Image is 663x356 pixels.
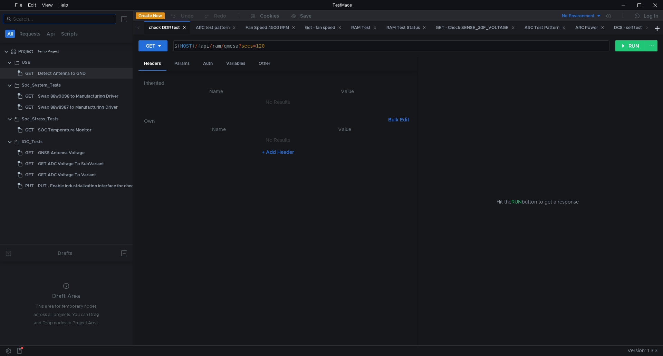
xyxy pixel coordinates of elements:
[38,102,118,112] div: Swap 88w8987 to Manufacturing Driver
[214,12,226,20] div: Redo
[351,24,377,31] div: RAM Test
[38,125,92,135] div: SOC Temperature Monitor
[575,24,604,31] div: ARC Power
[181,12,194,20] div: Undo
[253,57,276,70] div: Other
[259,148,297,156] button: + Add Header
[260,12,279,20] div: Cookies
[22,137,42,147] div: IOC_Tests
[165,11,199,21] button: Undo
[138,57,166,71] div: Headers
[644,12,658,20] div: Log In
[144,79,412,87] h6: Inherited
[385,116,412,124] button: Bulk Edit
[436,24,515,31] div: GET - Check SENSE_30F_VOLTAGE
[149,24,186,31] div: check DDR test
[25,68,34,79] span: GET
[266,99,290,105] nz-embed-empty: No Results
[58,249,72,257] div: Drafts
[283,125,406,133] th: Value
[562,13,595,19] div: No Environment
[199,11,231,21] button: Redo
[511,199,522,205] span: RUN
[22,80,61,90] div: Soc_System_Tests
[150,87,283,96] th: Name
[615,40,646,51] button: RUN
[266,137,290,143] nz-embed-empty: No Results
[283,87,412,96] th: Value
[198,57,218,70] div: Auth
[497,198,579,206] span: Hit the button to get a response
[18,46,33,57] div: Project
[13,15,112,23] input: Search...
[169,57,195,70] div: Params
[25,102,34,112] span: GET
[25,91,34,101] span: GET
[38,170,96,180] div: GET ADC Voltage To Variant
[196,24,236,31] div: ARC test pattern
[386,24,426,31] div: RAM Test Status
[300,13,311,18] div: Save
[614,24,648,31] div: DCS - self test
[5,30,15,38] button: All
[221,57,251,70] div: Variables
[25,148,34,158] span: GET
[146,42,155,50] div: GET
[22,57,30,68] div: USB
[22,114,58,124] div: Soc_Stress_Tests
[38,91,118,101] div: Swap 88w9098 to Manufacturing Driver
[38,148,85,158] div: GNSS Antenna Voltage
[305,24,342,31] div: Get - fan speed
[525,24,566,31] div: ARC Test Pattern
[25,170,34,180] span: GET
[136,12,165,19] button: Create New
[627,346,657,356] span: Version: 1.3.3
[25,159,34,169] span: GET
[138,40,167,51] button: GET
[246,24,295,31] div: Fan Speed 4500 RPM
[554,10,602,21] button: No Environment
[38,181,193,191] div: PUT - Enable industrialization interface for checking protection state (status)
[59,30,80,38] button: Scripts
[144,117,385,125] h6: Own
[38,68,86,79] div: Detect Antenna to GND
[155,125,283,133] th: Name
[25,125,34,135] span: GET
[25,181,34,191] span: PUT
[45,30,57,38] button: Api
[37,46,59,57] div: Temp Project
[17,30,42,38] button: Requests
[38,159,104,169] div: GET ADC Voltage To SubVariant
